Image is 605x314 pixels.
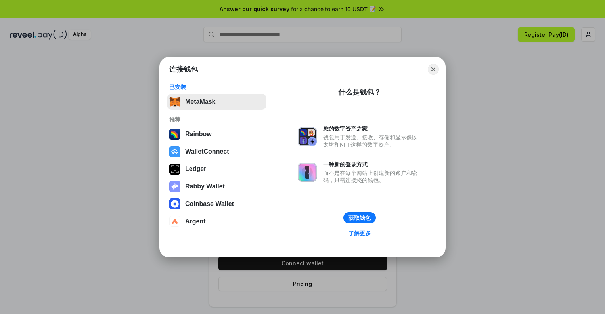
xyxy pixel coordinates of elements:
img: svg+xml,%3Csvg%20fill%3D%22none%22%20height%3D%2233%22%20viewBox%3D%220%200%2035%2033%22%20width%... [169,96,180,107]
div: 已安装 [169,84,264,91]
button: Rabby Wallet [167,179,266,194]
div: 钱包用于发送、接收、存储和显示像以太坊和NFT这样的数字资产。 [323,134,421,148]
button: Argent [167,213,266,229]
a: 了解更多 [344,228,375,238]
div: Argent [185,218,206,225]
div: WalletConnect [185,148,229,155]
div: MetaMask [185,98,215,105]
div: 您的数字资产之家 [323,125,421,132]
button: 获取钱包 [343,212,376,223]
div: Rabby Wallet [185,183,225,190]
h1: 连接钱包 [169,65,198,74]
img: svg+xml,%3Csvg%20width%3D%2228%22%20height%3D%2228%22%20viewBox%3D%220%200%2028%2028%22%20fill%3D... [169,146,180,157]
div: Coinbase Wallet [185,200,234,207]
div: 了解更多 [348,230,371,237]
button: MetaMask [167,94,266,110]
div: 什么是钱包？ [338,88,381,97]
div: Ledger [185,166,206,173]
div: 而不是在每个网站上创建新的账户和密码，只需连接您的钱包。 [323,169,421,184]
button: Coinbase Wallet [167,196,266,212]
img: svg+xml,%3Csvg%20xmlns%3D%22http%3A%2F%2Fwww.w3.org%2F2000%2Fsvg%22%20fill%3D%22none%22%20viewBox... [169,181,180,192]
img: svg+xml,%3Csvg%20width%3D%2228%22%20height%3D%2228%22%20viewBox%3D%220%200%2028%2028%22%20fill%3D... [169,216,180,227]
img: svg+xml,%3Csvg%20xmlns%3D%22http%3A%2F%2Fwww.w3.org%2F2000%2Fsvg%22%20fill%3D%22none%22%20viewBox... [298,127,317,146]
button: WalletConnect [167,144,266,160]
button: Close [428,64,439,75]
div: 获取钱包 [348,214,371,221]
img: svg+xml,%3Csvg%20xmlns%3D%22http%3A%2F%2Fwww.w3.org%2F2000%2Fsvg%22%20width%3D%2228%22%20height%3... [169,164,180,175]
button: Rainbow [167,126,266,142]
img: svg+xml,%3Csvg%20width%3D%2228%22%20height%3D%2228%22%20viewBox%3D%220%200%2028%2028%22%20fill%3D... [169,198,180,209]
div: Rainbow [185,131,212,138]
img: svg+xml,%3Csvg%20xmlns%3D%22http%3A%2F%2Fwww.w3.org%2F2000%2Fsvg%22%20fill%3D%22none%22%20viewBox... [298,163,317,182]
img: svg+xml,%3Csvg%20width%3D%22120%22%20height%3D%22120%22%20viewBox%3D%220%200%20120%20120%22%20fil... [169,129,180,140]
div: 推荐 [169,116,264,123]
div: 一种新的登录方式 [323,161,421,168]
button: Ledger [167,161,266,177]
